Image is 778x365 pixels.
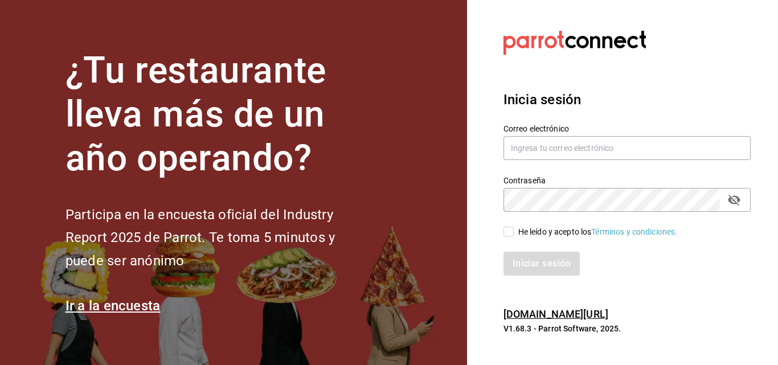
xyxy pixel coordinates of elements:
[503,89,751,110] h3: Inicia sesión
[65,203,373,273] h2: Participa en la encuesta oficial del Industry Report 2025 de Parrot. Te toma 5 minutos y puede se...
[518,226,678,238] div: He leído y acepto los
[724,190,744,210] button: passwordField
[503,308,608,320] a: [DOMAIN_NAME][URL]
[503,177,751,184] label: Contraseña
[503,125,751,133] label: Correo electrónico
[503,136,751,160] input: Ingresa tu correo electrónico
[65,49,373,180] h1: ¿Tu restaurante lleva más de un año operando?
[65,298,161,314] a: Ir a la encuesta
[503,323,751,334] p: V1.68.3 - Parrot Software, 2025.
[591,227,677,236] a: Términos y condiciones.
